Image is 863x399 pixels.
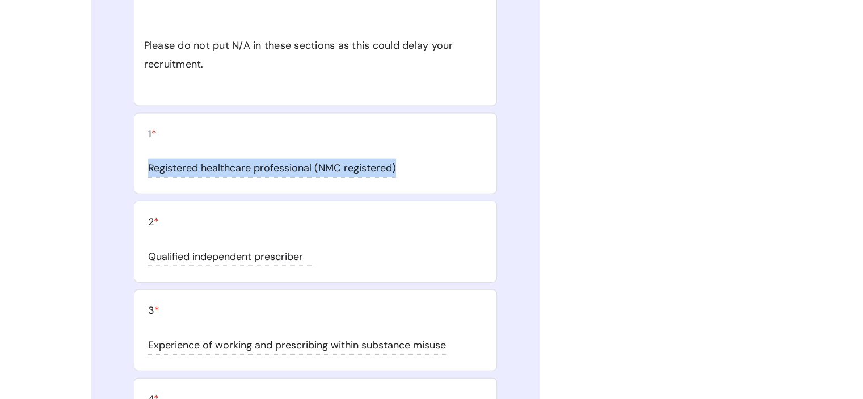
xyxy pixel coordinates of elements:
[148,159,396,178] div: Registered healthcare professional (NMC registered)
[148,247,315,266] div: Qualified independent prescriber
[144,36,487,73] div: Please do not put N/A in these sections as this could delay your recruitment.
[148,336,446,355] div: Experience of working and prescribing within substance misuse
[148,125,483,143] h2: 1
[148,301,483,320] h2: 3
[148,213,483,231] h2: 2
